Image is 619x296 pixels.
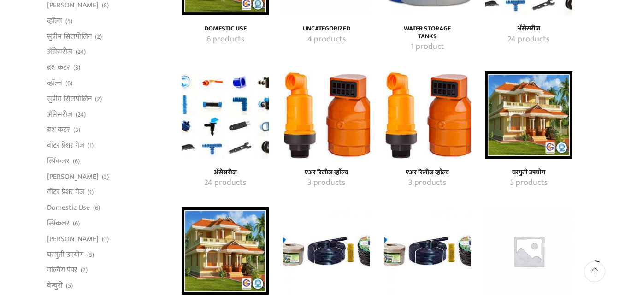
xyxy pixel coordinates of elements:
[408,177,446,189] mark: 3 products
[182,71,269,159] a: Visit product category अ‍ॅसेसरीज
[293,25,360,33] h4: Uncategorized
[47,76,62,91] a: व्हाॅल्व
[495,169,562,177] h4: घरगुती उपयोग
[47,44,72,60] a: अ‍ॅसेसरीज
[47,122,70,138] a: ब्रश कटर
[102,235,109,244] span: (3)
[507,34,549,46] mark: 24 products
[88,141,94,150] span: (1)
[47,278,63,294] a: वेन्चुरी
[495,25,562,33] h4: अ‍ॅसेसरीज
[47,169,99,184] a: [PERSON_NAME]
[192,34,259,46] a: Visit product category Domestic Use
[485,71,572,159] a: Visit product category घरगुती उपयोग
[394,177,461,189] a: Visit product category एअर रिलीज व्हाॅल्व
[73,219,80,228] span: (6)
[283,207,370,295] a: Visit product category ठिबक सिंचन
[411,41,444,53] mark: 1 product
[307,34,346,46] mark: 4 products
[293,169,360,177] a: Visit product category एअर रिलीज व्हाॅल्व
[384,71,471,159] a: Visit product category एअर रिलीज व्हाॅल्व
[47,29,92,44] a: सुप्रीम सिलपोलिन
[192,25,259,33] h4: Domestic Use
[87,250,94,260] span: (5)
[394,25,461,41] h4: Water Storage Tanks
[495,34,562,46] a: Visit product category अ‍ॅसेसरीज
[510,177,548,189] mark: 5 products
[495,177,562,189] a: Visit product category घरगुती उपयोग
[73,63,80,72] span: (3)
[283,71,370,159] a: Visit product category एअर रिलीज व्हाॅल्व
[47,231,99,247] a: [PERSON_NAME]
[47,13,62,29] a: व्हाॅल्व
[47,91,92,107] a: सुप्रीम सिलपोलिन
[293,34,360,46] a: Visit product category Uncategorized
[102,1,109,10] span: (8)
[76,110,86,119] span: (24)
[66,281,73,290] span: (5)
[384,207,471,295] a: Visit product category ठिबक सिंचन
[95,95,102,104] span: (2)
[293,25,360,33] a: Visit product category Uncategorized
[293,169,360,177] h4: एअर रिलीज व्हाॅल्व
[47,247,84,262] a: घरगुती उपयोग
[192,169,259,177] h4: अ‍ॅसेसरीज
[394,25,461,41] a: Visit product category Water Storage Tanks
[384,71,471,159] img: एअर रिलीज व्हाॅल्व
[73,157,80,166] span: (6)
[47,60,70,76] a: ब्रश कटर
[95,32,102,41] span: (2)
[47,262,77,278] a: मल्चिंग पेपर
[485,207,572,295] a: Visit product category पाण्याच्या टाक्या
[73,125,80,135] span: (3)
[307,177,345,189] mark: 3 products
[485,207,572,295] img: पाण्याच्या टाक्या
[47,184,84,200] a: वॉटर प्रेशर गेज
[182,207,269,295] a: Visit product category घरेलू उपयोग
[81,266,88,275] span: (2)
[182,71,269,159] img: अ‍ॅसेसरीज
[192,169,259,177] a: Visit product category अ‍ॅसेसरीज
[76,47,86,57] span: (24)
[293,177,360,189] a: Visit product category एअर रिलीज व्हाॅल्व
[485,71,572,159] img: घरगुती उपयोग
[495,169,562,177] a: Visit product category घरगुती उपयोग
[47,107,72,122] a: अ‍ॅसेसरीज
[394,41,461,53] a: Visit product category Water Storage Tanks
[102,172,109,182] span: (3)
[283,207,370,295] img: ठिबक सिंचन
[65,79,72,88] span: (6)
[93,203,100,213] span: (6)
[47,216,70,231] a: स्प्रिंकलर
[206,34,244,46] mark: 6 products
[182,207,269,295] img: घरेलू उपयोग
[283,71,370,159] img: एअर रिलीज व्हाॅल्व
[192,25,259,33] a: Visit product category Domestic Use
[47,200,90,216] a: Domestic Use
[394,169,461,177] h4: एअर रिलीज व्हाॅल्व
[384,207,471,295] img: ठिबक सिंचन
[495,25,562,33] a: Visit product category अ‍ॅसेसरीज
[65,17,72,26] span: (5)
[47,153,70,169] a: स्प्रिंकलर
[394,169,461,177] a: Visit product category एअर रिलीज व्हाॅल्व
[192,177,259,189] a: Visit product category अ‍ॅसेसरीज
[88,188,94,197] span: (1)
[204,177,246,189] mark: 24 products
[47,138,84,154] a: वॉटर प्रेशर गेज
